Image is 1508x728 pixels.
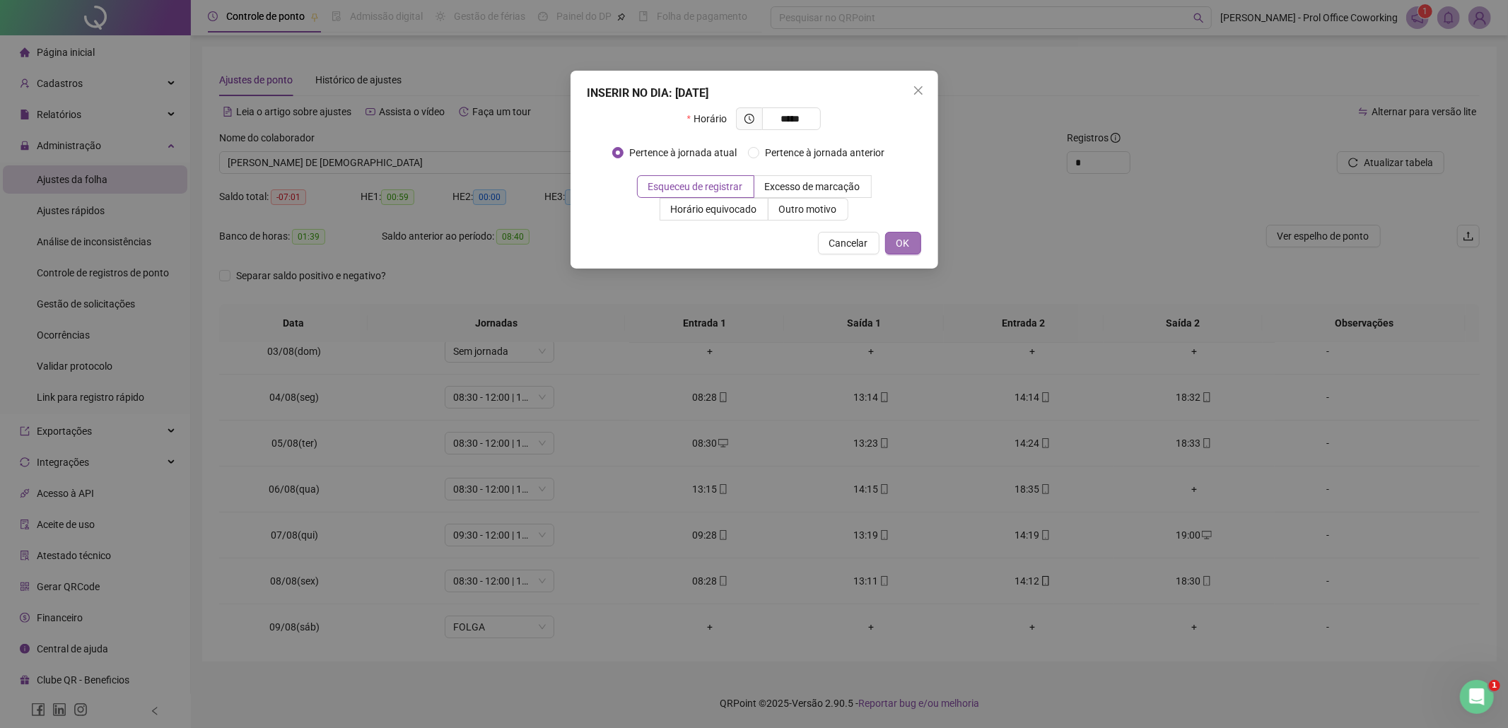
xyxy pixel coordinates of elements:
button: Cancelar [818,232,879,254]
span: Pertence à jornada atual [624,145,742,160]
span: Cancelar [829,235,868,251]
label: Horário [687,107,736,130]
span: Horário equivocado [671,204,757,215]
span: Outro motivo [779,204,837,215]
button: Close [907,79,930,102]
span: close [913,85,924,96]
span: Pertence à jornada anterior [759,145,890,160]
span: clock-circle [744,114,754,124]
div: INSERIR NO DIA : [DATE] [588,85,921,102]
span: Excesso de marcação [765,181,860,192]
span: OK [896,235,910,251]
iframe: Intercom live chat [1460,680,1494,714]
button: OK [885,232,921,254]
span: Esqueceu de registrar [648,181,743,192]
span: 1 [1489,680,1500,691]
